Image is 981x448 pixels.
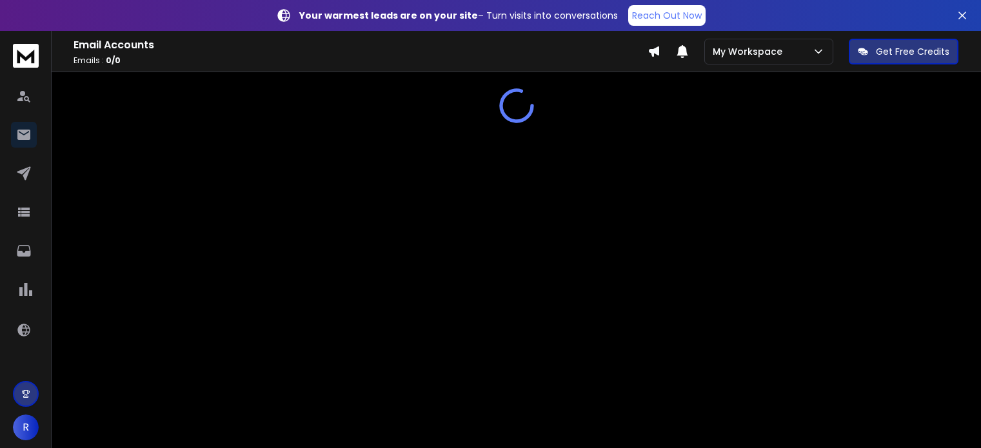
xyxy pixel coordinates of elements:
h1: Email Accounts [74,37,648,53]
span: 0 / 0 [106,55,121,66]
button: Get Free Credits [849,39,958,64]
img: logo [13,44,39,68]
a: Reach Out Now [628,5,706,26]
p: Reach Out Now [632,9,702,22]
button: R [13,414,39,440]
strong: Your warmest leads are on your site [299,9,478,22]
p: Emails : [74,55,648,66]
p: – Turn visits into conversations [299,9,618,22]
p: Get Free Credits [876,45,949,58]
p: My Workspace [713,45,788,58]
